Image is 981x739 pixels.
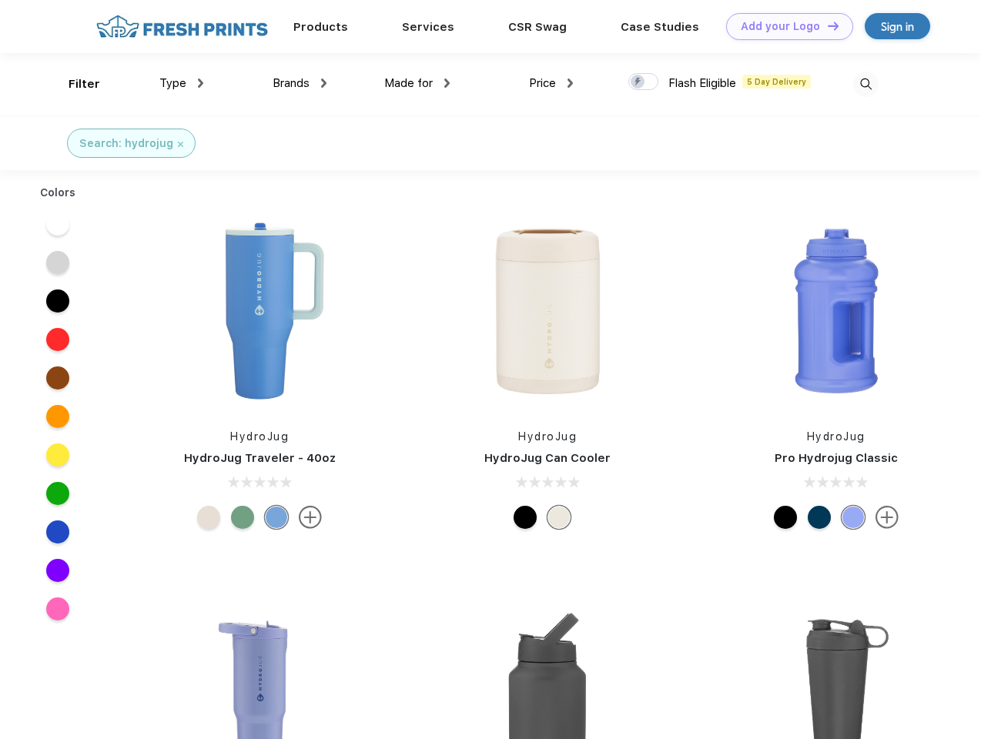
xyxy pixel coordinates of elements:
[384,76,433,90] span: Made for
[774,506,797,529] div: Black
[28,185,88,201] div: Colors
[568,79,573,88] img: dropdown.png
[828,22,839,30] img: DT
[668,76,736,90] span: Flash Eligible
[484,451,611,465] a: HydroJug Can Cooler
[741,20,820,33] div: Add your Logo
[92,13,273,40] img: fo%20logo%202.webp
[881,18,914,35] div: Sign in
[273,76,310,90] span: Brands
[299,506,322,529] img: more.svg
[321,79,326,88] img: dropdown.png
[742,75,811,89] span: 5 Day Delivery
[444,79,450,88] img: dropdown.png
[69,75,100,93] div: Filter
[529,76,556,90] span: Price
[184,451,336,465] a: HydroJug Traveler - 40oz
[231,506,254,529] div: Sage
[293,20,348,34] a: Products
[518,430,577,443] a: HydroJug
[808,506,831,529] div: Navy
[178,142,183,147] img: filter_cancel.svg
[853,72,879,97] img: desktop_search.svg
[445,209,650,413] img: func=resize&h=266
[230,430,289,443] a: HydroJug
[198,79,203,88] img: dropdown.png
[775,451,898,465] a: Pro Hydrojug Classic
[265,506,288,529] div: Riptide
[159,76,186,90] span: Type
[157,209,362,413] img: func=resize&h=266
[734,209,939,413] img: func=resize&h=266
[807,430,865,443] a: HydroJug
[197,506,220,529] div: Cream
[876,506,899,529] img: more.svg
[514,506,537,529] div: Black
[79,135,173,152] div: Search: hydrojug
[547,506,571,529] div: Cream
[865,13,930,39] a: Sign in
[842,506,865,529] div: Hyper Blue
